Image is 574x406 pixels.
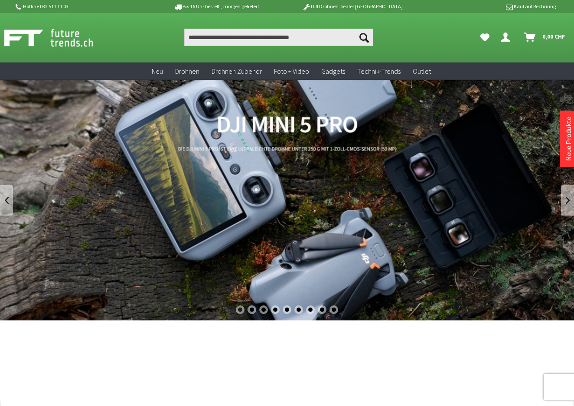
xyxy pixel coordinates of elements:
div: 4 [271,305,280,314]
span: Gadgets [321,67,345,75]
a: Neu [146,62,169,80]
img: Shop Futuretrends - zur Startseite wechseln [4,27,112,49]
p: Bis 16 Uhr bestellt, morgen geliefert. [149,1,284,12]
a: Outlet [407,62,437,80]
a: Dein Konto [497,29,517,46]
p: Hotline 032 511 11 03 [14,1,149,12]
div: 5 [283,305,291,314]
p: Kauf auf Rechnung [420,1,555,12]
a: Gadgets [315,62,351,80]
div: 7 [306,305,315,314]
span: Technik-Trends [357,67,401,75]
a: Drohnen Zubehör [205,62,268,80]
a: Meine Favoriten [476,29,494,46]
span: Drohnen [175,67,199,75]
span: Neu [152,67,163,75]
div: 9 [329,305,338,314]
a: Warenkorb [521,29,570,46]
span: Outlet [413,67,431,75]
span: Drohnen Zubehör [212,67,262,75]
a: Drohnen [169,62,205,80]
a: Foto + Video [268,62,315,80]
button: Suchen [355,29,373,46]
a: Technik-Trends [351,62,407,80]
div: 1 [236,305,245,314]
div: 6 [294,305,303,314]
div: 8 [318,305,326,314]
input: Produkt, Marke, Kategorie, EAN, Artikelnummer… [184,29,373,46]
p: DJI Drohnen Dealer [GEOGRAPHIC_DATA] [285,1,420,12]
span: 0,00 CHF [542,29,565,43]
div: 3 [259,305,268,314]
div: 2 [248,305,256,314]
span: Foto + Video [274,67,309,75]
a: Neue Produkte [564,117,573,161]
